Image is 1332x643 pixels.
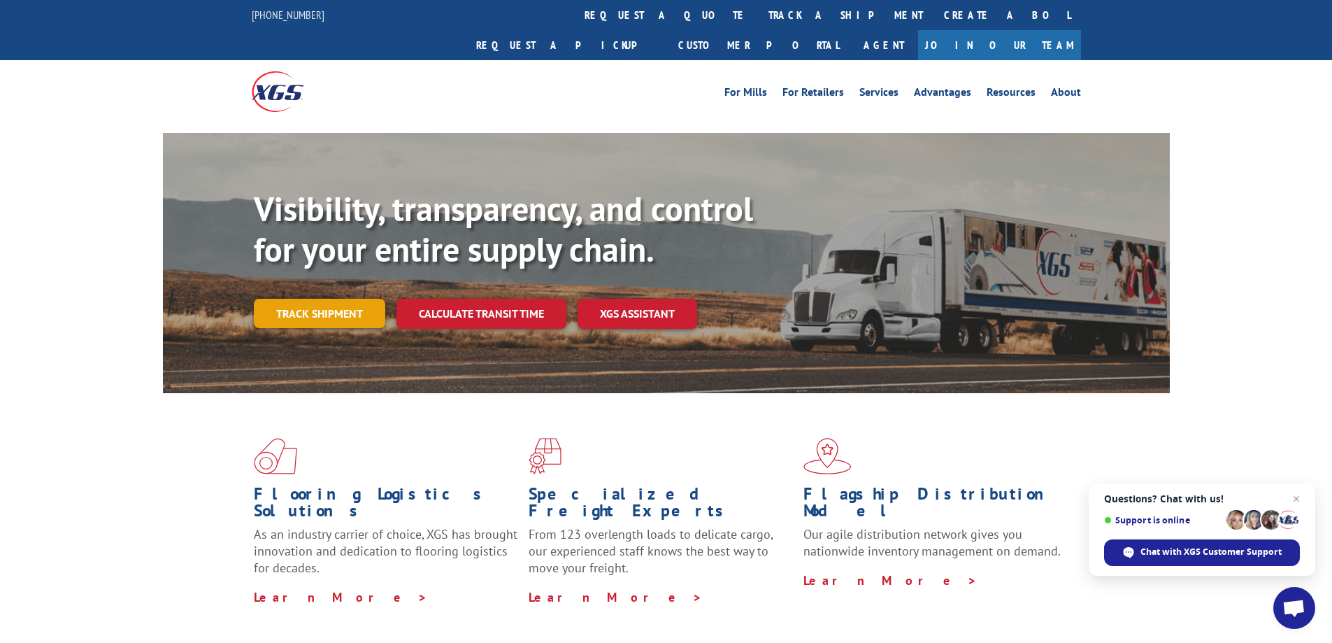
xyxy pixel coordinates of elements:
a: Calculate transit time [396,299,566,329]
h1: Flagship Distribution Model [803,486,1068,526]
a: Request a pickup [466,30,668,60]
div: Chat with XGS Customer Support [1104,539,1300,566]
img: xgs-icon-flagship-distribution-model-red [803,438,852,474]
a: Learn More > [254,589,428,605]
a: Learn More > [803,572,977,588]
b: Visibility, transparency, and control for your entire supply chain. [254,187,753,271]
a: Track shipment [254,299,385,328]
p: From 123 overlength loads to delicate cargo, our experienced staff knows the best way to move you... [529,526,793,588]
a: Customer Portal [668,30,850,60]
span: Our agile distribution network gives you nationwide inventory management on demand. [803,526,1061,559]
a: Services [859,87,898,102]
img: xgs-icon-total-supply-chain-intelligence-red [254,438,297,474]
a: [PHONE_NUMBER] [252,8,324,22]
h1: Flooring Logistics Solutions [254,486,518,526]
a: For Retailers [782,87,844,102]
a: About [1051,87,1081,102]
div: Open chat [1273,587,1315,629]
a: XGS ASSISTANT [578,299,697,329]
a: Learn More > [529,589,703,605]
span: As an industry carrier of choice, XGS has brought innovation and dedication to flooring logistics... [254,526,517,576]
img: xgs-icon-focused-on-flooring-red [529,438,561,474]
span: Chat with XGS Customer Support [1140,546,1282,558]
a: Agent [850,30,918,60]
a: Resources [987,87,1036,102]
a: Advantages [914,87,971,102]
a: Join Our Team [918,30,1081,60]
a: For Mills [724,87,767,102]
span: Questions? Chat with us! [1104,493,1300,504]
span: Support is online [1104,515,1222,525]
h1: Specialized Freight Experts [529,486,793,526]
span: Close chat [1288,490,1305,507]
